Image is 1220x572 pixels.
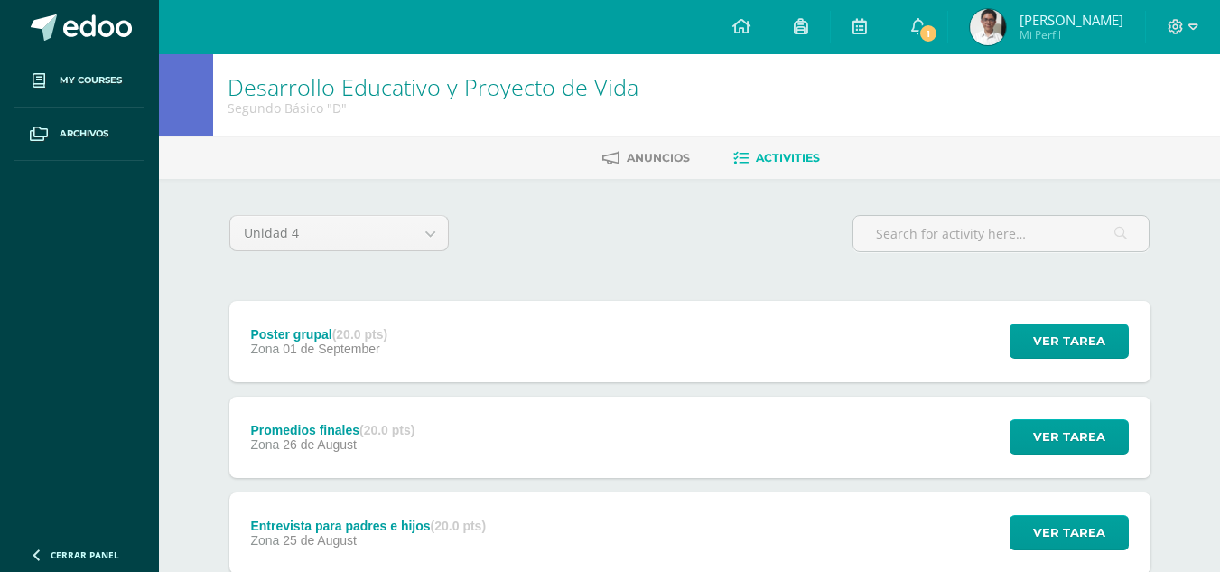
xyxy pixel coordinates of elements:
strong: (20.0 pts) [332,327,387,342]
span: My courses [60,73,122,88]
span: Zona [250,437,279,452]
span: Ver tarea [1033,516,1105,549]
a: Activities [733,144,820,173]
span: Activities [756,151,820,164]
a: Archivos [14,108,144,161]
button: Ver tarea [1010,419,1129,455]
button: Ver tarea [1010,324,1129,359]
span: Zona [250,533,279,548]
span: Anuncios [627,151,690,164]
span: Ver tarea [1033,420,1105,454]
div: Segundo Básico 'D' [228,99,638,117]
input: Search for activity here… [853,216,1149,251]
span: 25 de August [283,533,357,548]
span: [PERSON_NAME] [1020,11,1123,29]
a: Unidad 4 [230,216,448,250]
span: Archivos [60,127,108,141]
h1: Desarrollo Educativo y Proyecto de Vida [228,74,638,99]
button: Ver tarea [1010,515,1129,550]
span: 26 de August [283,437,357,452]
a: My courses [14,54,144,108]
span: Unidad 4 [244,216,400,250]
div: Promedios finales [250,423,414,437]
strong: (20.0 pts) [431,519,486,533]
span: 1 [918,23,938,43]
span: Cerrar panel [51,549,119,561]
span: Mi Perfil [1020,27,1123,42]
span: Zona [250,342,279,356]
span: Ver tarea [1033,324,1105,358]
div: Entrevista para padres e hijos [250,519,486,533]
a: Desarrollo Educativo y Proyecto de Vida [228,71,638,102]
div: Poster grupal [250,327,387,342]
img: d11e657319e0700392c30c5660fad5bd.png [970,9,1006,45]
span: 01 de September [283,342,379,356]
strong: (20.0 pts) [359,423,414,437]
a: Anuncios [602,144,690,173]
